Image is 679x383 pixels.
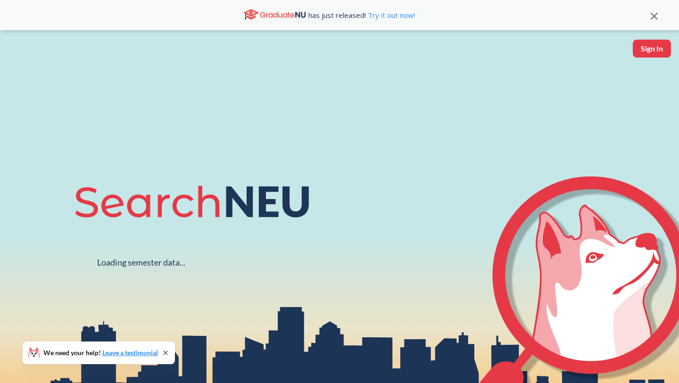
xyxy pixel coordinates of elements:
[366,10,415,20] a: Try it out now!
[9,40,32,68] img: sandbox logo
[97,257,185,268] div: Loading semester data...
[308,10,415,20] span: has just released!
[102,349,158,357] a: Leave a testimonial
[633,40,671,58] button: Sign In
[9,40,32,71] a: sandbox logo
[43,350,158,356] span: We need your help!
